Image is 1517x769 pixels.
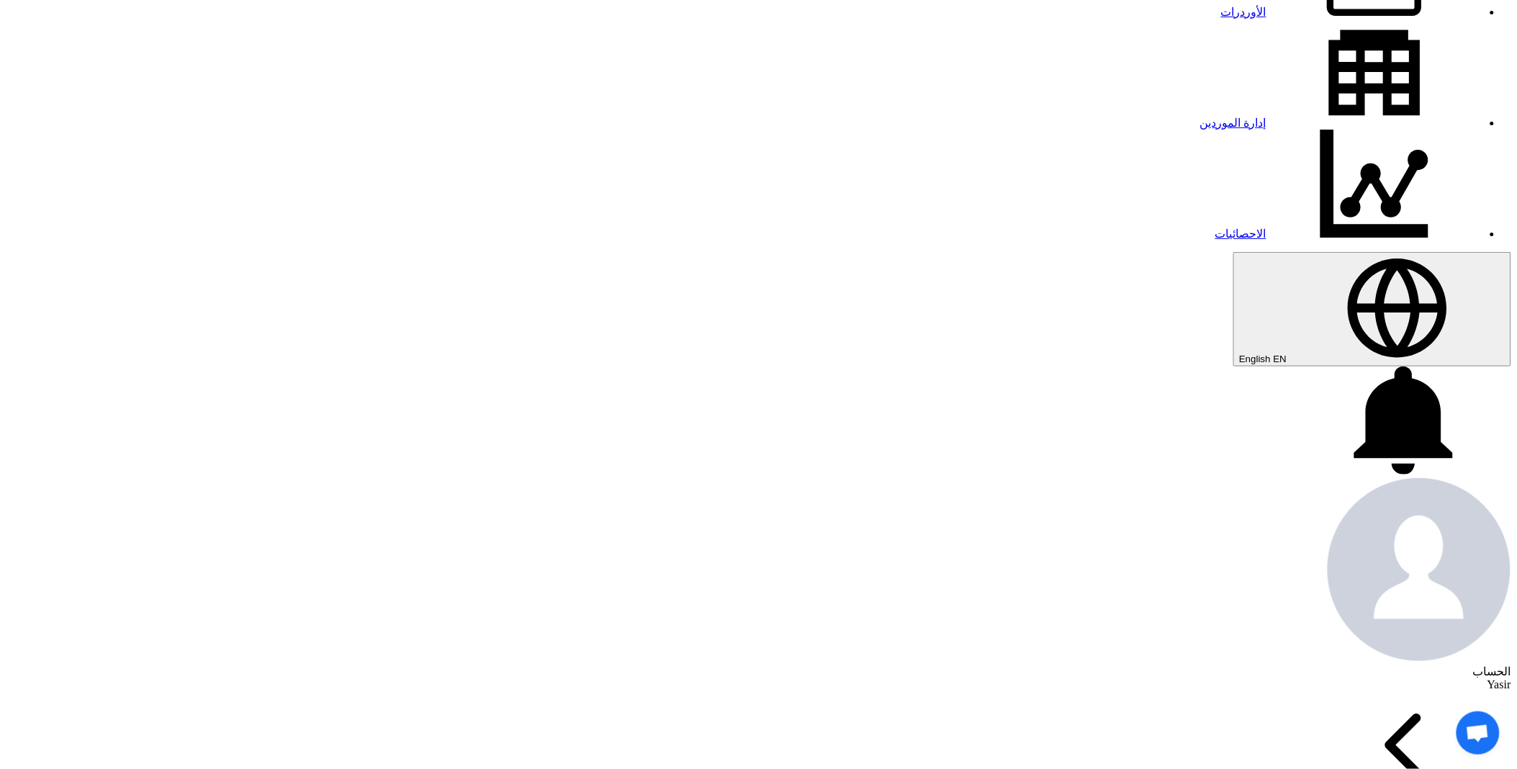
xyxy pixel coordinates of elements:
span: English [1239,354,1271,364]
a: إدارة الموردين [1200,117,1482,129]
span: EN [1274,354,1287,364]
a: الاحصائيات [1215,228,1482,240]
button: English EN [1233,252,1511,366]
div: الحساب [6,665,1511,678]
div: Open chat [1457,711,1500,755]
div: Yasir [6,678,1511,691]
img: profile_test.png [1327,477,1511,662]
a: الأوردرات [1221,6,1482,18]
